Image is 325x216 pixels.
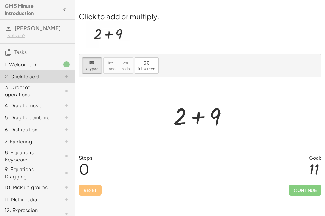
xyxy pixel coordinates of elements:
i: Task not started. [63,114,70,121]
i: Task not started. [63,126,70,133]
button: keyboardkeypad [82,57,102,74]
span: redo [122,67,130,71]
div: Goal: [309,154,321,161]
i: Task not started. [63,169,70,177]
div: 11. Multimedia [5,196,53,203]
label: Steps: [79,155,94,161]
i: keyboard [89,59,95,67]
i: Task not started. [63,152,70,160]
i: Task not started. [63,87,70,95]
div: 9. Equations - Dragging [5,166,53,180]
span: 0 [79,160,89,178]
h4: GM 5 Minute Introduction [5,2,59,17]
i: Task not started. [63,73,70,80]
i: redo [123,59,129,67]
button: fullscreen [135,57,159,74]
span: fullscreen [138,67,155,71]
i: Task not started. [63,196,70,203]
h2: Click to add or multiply. [79,11,321,21]
button: undoundo [103,57,119,74]
div: 1. Welcome :) [5,61,53,68]
img: acc24cad2d66776ab3378aca534db7173dae579742b331bb719a8ca59f72f8de.webp [86,21,130,48]
i: Task not started. [63,102,70,109]
span: [PERSON_NAME] [14,24,61,31]
span: Tasks [14,49,27,55]
div: 2. Click to add [5,73,53,80]
i: Task finished. [63,61,70,68]
div: 8. Equations - Keyboard [5,149,53,163]
div: 5. Drag to combine [5,114,53,121]
i: Task not started. [63,138,70,145]
i: Task not started. [63,184,70,191]
div: 10. Pick up groups [5,184,53,191]
div: Not you? [7,33,70,39]
i: undo [108,59,114,67]
div: 4. Drag to move [5,102,53,109]
span: undo [107,67,116,71]
div: 3. Order of operations [5,84,53,98]
div: 6. Distribution [5,126,53,133]
button: redoredo [119,57,133,74]
span: keypad [85,67,99,71]
div: 7. Factoring [5,138,53,145]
